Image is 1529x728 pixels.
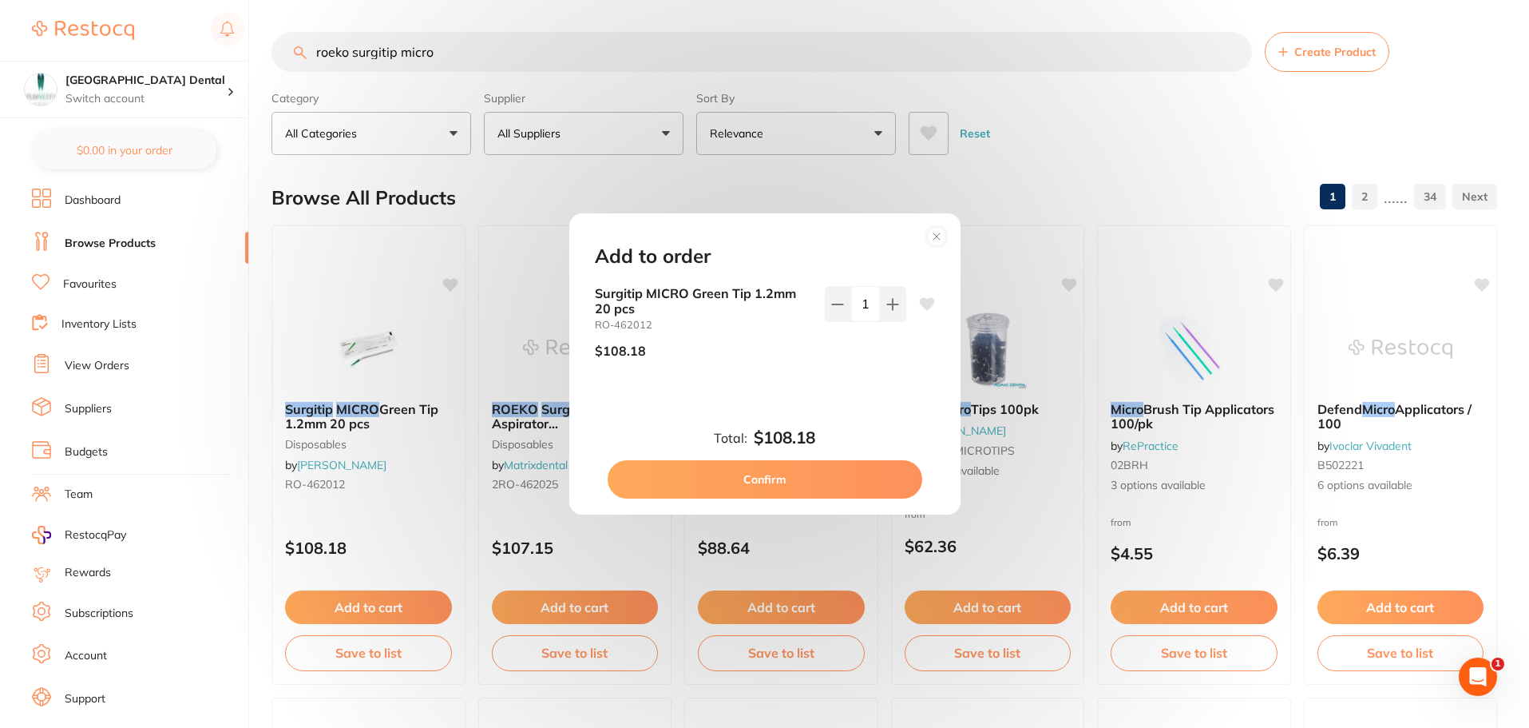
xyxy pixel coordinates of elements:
p: $108.18 [595,344,646,358]
small: RO-462012 [595,319,812,331]
iframe: Intercom live chat [1459,658,1497,696]
b: Surgitip MICRO Green Tip 1.2mm 20 pcs [595,286,812,316]
span: 1 [1491,658,1504,670]
h2: Add to order [595,245,711,268]
button: Confirm [608,460,922,499]
label: Total: [714,431,747,445]
b: $108.18 [754,428,815,448]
